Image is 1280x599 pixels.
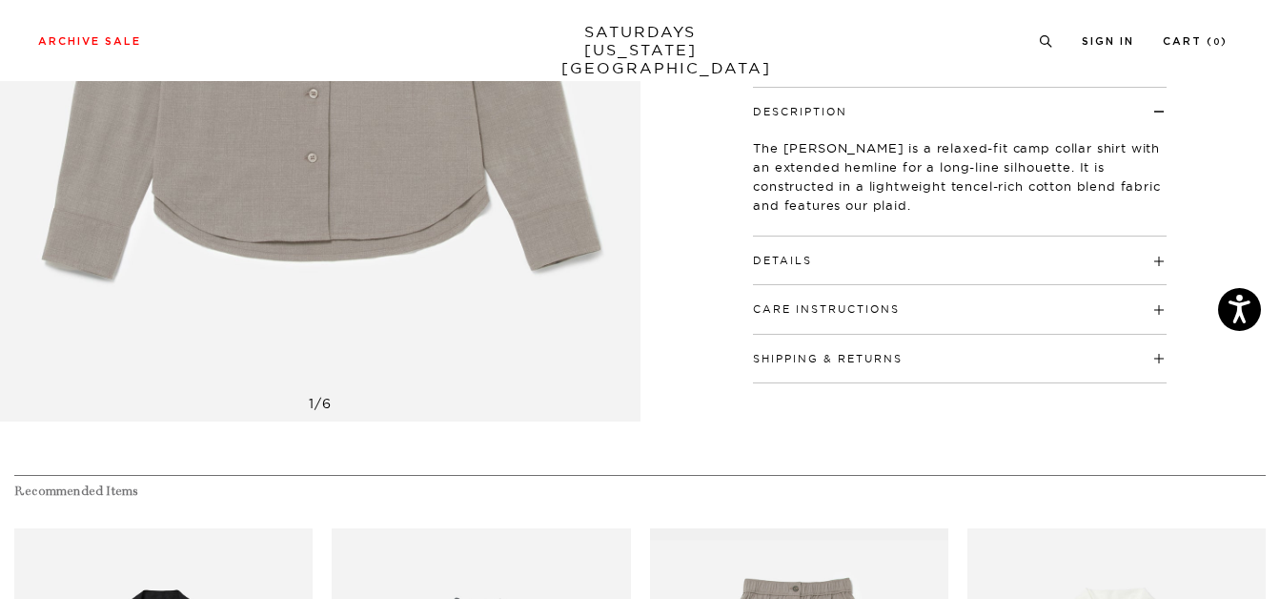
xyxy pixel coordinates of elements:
h4: Recommended Items [14,484,1266,500]
button: Details [753,256,812,266]
span: 1 [309,395,315,412]
span: 6 [322,395,332,412]
small: 0 [1213,38,1221,47]
a: Sign In [1082,36,1134,47]
a: SATURDAYS[US_STATE][GEOGRAPHIC_DATA] [561,23,719,77]
button: Care Instructions [753,304,900,315]
a: Cart (0) [1163,36,1228,47]
a: Archive Sale [38,36,141,47]
p: The [PERSON_NAME] is a relaxed-fit camp collar shirt with an extended hemline for a long-line sil... [753,138,1167,215]
button: Shipping & Returns [753,354,903,364]
button: Description [753,107,847,117]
